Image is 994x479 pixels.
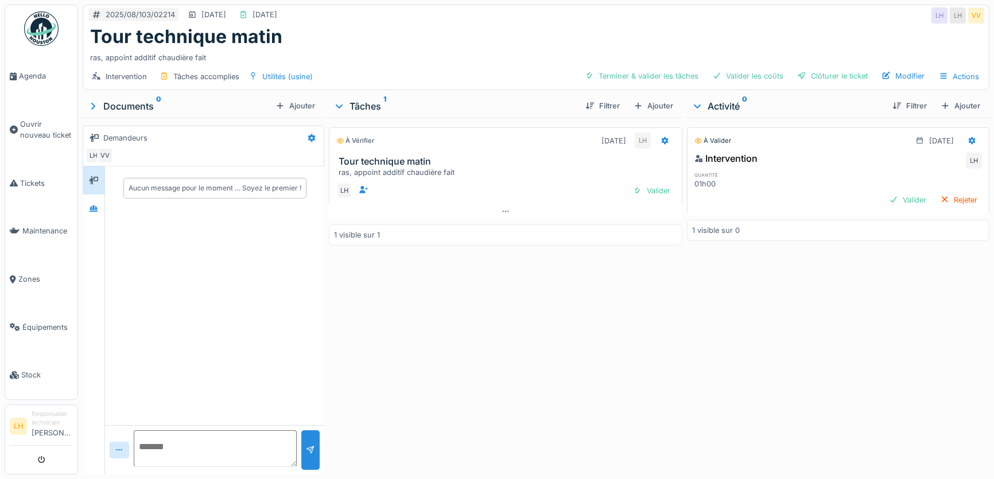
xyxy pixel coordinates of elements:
div: Actions [934,68,984,85]
div: À valider [694,136,731,146]
span: Équipements [22,322,73,333]
div: ras, appoint additif chaudière fait [90,48,982,63]
span: Tickets [20,178,73,189]
div: [DATE] [929,135,954,146]
div: 1 visible sur 0 [692,225,740,236]
div: Filtrer [888,98,931,114]
h1: Tour technique matin [90,26,282,48]
sup: 0 [156,99,161,113]
span: Stock [21,369,73,380]
a: Ouvrir nouveau ticket [5,100,77,159]
div: Intervention [694,151,758,165]
sup: 1 [383,99,386,113]
span: Ouvrir nouveau ticket [20,119,73,141]
div: 2025/08/103/02214 [106,9,175,20]
h6: quantité [694,171,788,178]
a: Zones [5,255,77,303]
div: ras, appoint additif chaudière fait [339,167,677,178]
div: À vérifier [336,136,374,146]
div: 01h00 [694,178,788,189]
div: Clôturer le ticket [793,68,872,84]
div: Ajouter [629,98,678,114]
a: LH Responsable technicien[PERSON_NAME] [10,410,73,446]
div: Documents [87,99,271,113]
h3: Tour technique matin [339,156,677,167]
div: VV [97,147,113,163]
div: [DATE] [601,135,626,146]
a: Tickets [5,159,77,208]
div: Valider les coûts [708,68,788,84]
div: LH [950,7,966,24]
div: [DATE] [201,9,226,20]
li: LH [10,418,27,435]
a: Maintenance [5,207,77,255]
div: Tâches [333,99,576,113]
div: Ajouter [936,98,985,114]
div: Intervention [106,71,147,82]
div: Responsable technicien [32,410,73,427]
div: Utilités (usine) [262,71,313,82]
div: LH [86,147,102,163]
div: Tâches accomplies [173,71,239,82]
li: [PERSON_NAME] [32,410,73,443]
div: 1 visible sur 1 [334,229,380,240]
div: Terminer & valider les tâches [580,68,703,84]
img: Badge_color-CXgf-gQk.svg [24,11,59,46]
span: Agenda [19,71,73,81]
a: Équipements [5,303,77,352]
span: Zones [18,274,73,285]
div: Valider [628,183,675,198]
a: Stock [5,351,77,399]
div: Ajouter [271,98,320,114]
sup: 0 [742,99,747,113]
div: Rejeter [935,192,982,208]
div: Demandeurs [103,133,147,143]
div: Activité [692,99,883,113]
div: VV [968,7,984,24]
div: LH [966,153,982,169]
div: LH [931,7,948,24]
div: Valider [884,192,931,208]
div: [DATE] [253,9,277,20]
div: LH [635,133,651,149]
div: Aucun message pour le moment … Soyez le premier ! [129,183,301,193]
div: Filtrer [581,98,624,114]
span: Maintenance [22,225,73,236]
div: Modifier [877,68,929,84]
div: LH [336,182,352,198]
a: Agenda [5,52,77,100]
